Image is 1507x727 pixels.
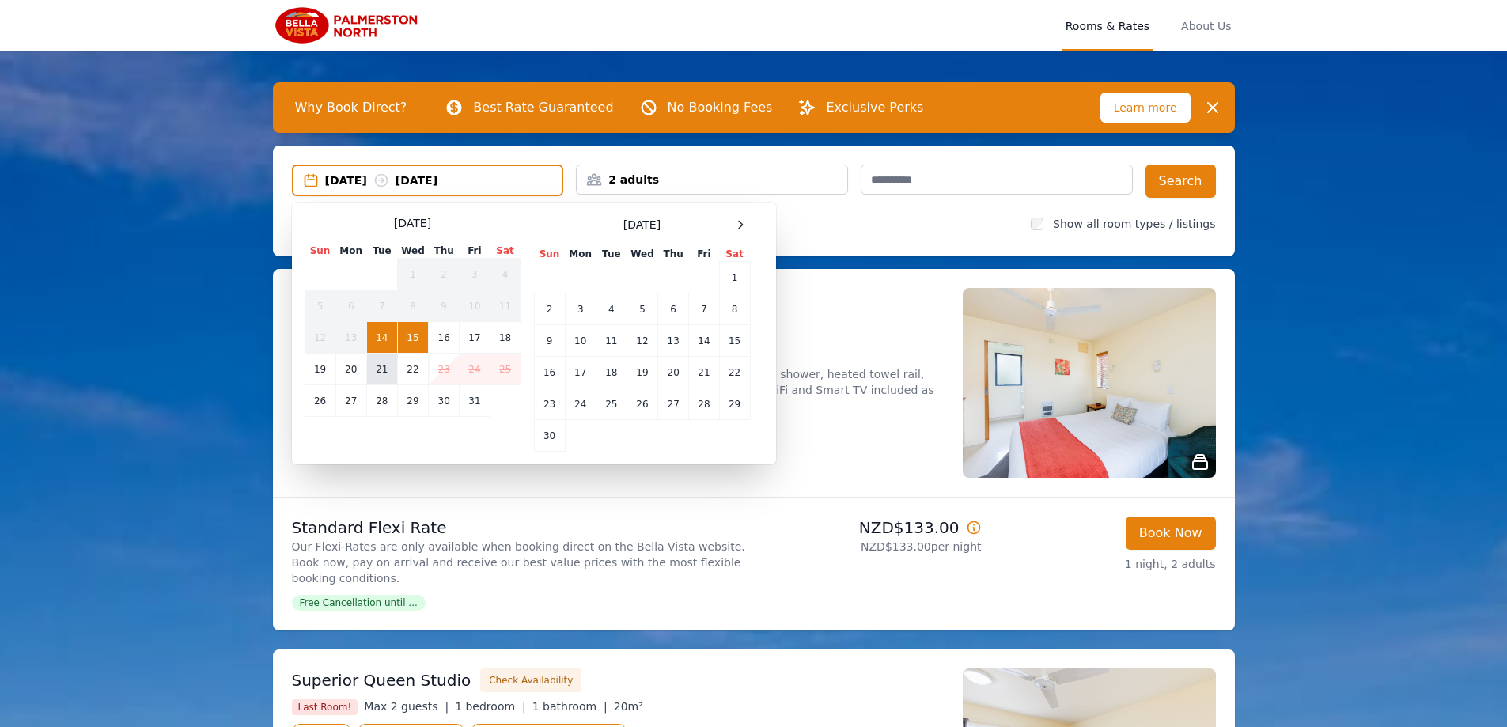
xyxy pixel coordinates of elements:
[627,325,657,357] td: 12
[273,6,426,44] img: Bella Vista Palmerston North
[429,322,460,354] td: 16
[335,244,366,259] th: Mon
[429,385,460,417] td: 30
[1053,218,1215,230] label: Show all room types / listings
[719,262,750,293] td: 1
[565,325,596,357] td: 10
[305,354,335,385] td: 19
[366,354,397,385] td: 21
[534,420,565,452] td: 30
[460,290,490,322] td: 10
[292,669,471,691] h3: Superior Queen Studio
[623,217,661,233] span: [DATE]
[719,247,750,262] th: Sat
[366,290,397,322] td: 7
[305,322,335,354] td: 12
[429,290,460,322] td: 9
[534,388,565,420] td: 23
[455,700,526,713] span: 1 bedroom |
[627,388,657,420] td: 26
[305,290,335,322] td: 5
[1100,93,1191,123] span: Learn more
[627,357,657,388] td: 19
[760,517,982,539] p: NZD$133.00
[397,354,428,385] td: 22
[397,290,428,322] td: 8
[689,325,719,357] td: 14
[565,388,596,420] td: 24
[460,259,490,290] td: 3
[397,259,428,290] td: 1
[689,388,719,420] td: 28
[335,385,366,417] td: 27
[826,98,923,117] p: Exclusive Perks
[719,325,750,357] td: 15
[596,388,627,420] td: 25
[532,700,608,713] span: 1 bathroom |
[394,215,431,231] span: [DATE]
[565,357,596,388] td: 17
[689,357,719,388] td: 21
[719,293,750,325] td: 8
[305,244,335,259] th: Sun
[596,325,627,357] td: 11
[429,244,460,259] th: Thu
[596,357,627,388] td: 18
[1145,165,1216,198] button: Search
[490,322,521,354] td: 18
[460,354,490,385] td: 24
[534,293,565,325] td: 2
[460,385,490,417] td: 31
[460,244,490,259] th: Fri
[335,322,366,354] td: 13
[596,247,627,262] th: Tue
[292,539,748,586] p: Our Flexi-Rates are only available when booking direct on the Bella Vista website. Book now, pay ...
[689,293,719,325] td: 7
[658,247,689,262] th: Thu
[577,172,847,187] div: 2 adults
[305,385,335,417] td: 26
[596,293,627,325] td: 4
[282,92,420,123] span: Why Book Direct?
[364,700,449,713] span: Max 2 guests |
[366,322,397,354] td: 14
[335,290,366,322] td: 6
[480,668,581,692] button: Check Availability
[627,247,657,262] th: Wed
[397,385,428,417] td: 29
[565,293,596,325] td: 3
[1126,517,1216,550] button: Book Now
[658,357,689,388] td: 20
[719,357,750,388] td: 22
[534,357,565,388] td: 16
[366,385,397,417] td: 28
[292,595,426,611] span: Free Cancellation until ...
[719,388,750,420] td: 29
[689,247,719,262] th: Fri
[490,244,521,259] th: Sat
[658,293,689,325] td: 6
[429,354,460,385] td: 23
[994,556,1216,572] p: 1 night, 2 adults
[614,700,643,713] span: 20m²
[658,388,689,420] td: 27
[534,247,565,262] th: Sun
[490,259,521,290] td: 4
[397,322,428,354] td: 15
[490,354,521,385] td: 25
[473,98,613,117] p: Best Rate Guaranteed
[335,354,366,385] td: 20
[292,517,748,539] p: Standard Flexi Rate
[565,247,596,262] th: Mon
[366,244,397,259] th: Tue
[668,98,773,117] p: No Booking Fees
[429,259,460,290] td: 2
[760,539,982,555] p: NZD$133.00 per night
[460,322,490,354] td: 17
[292,699,358,715] span: Last Room!
[397,244,428,259] th: Wed
[325,172,562,188] div: [DATE] [DATE]
[490,290,521,322] td: 11
[534,325,565,357] td: 9
[658,325,689,357] td: 13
